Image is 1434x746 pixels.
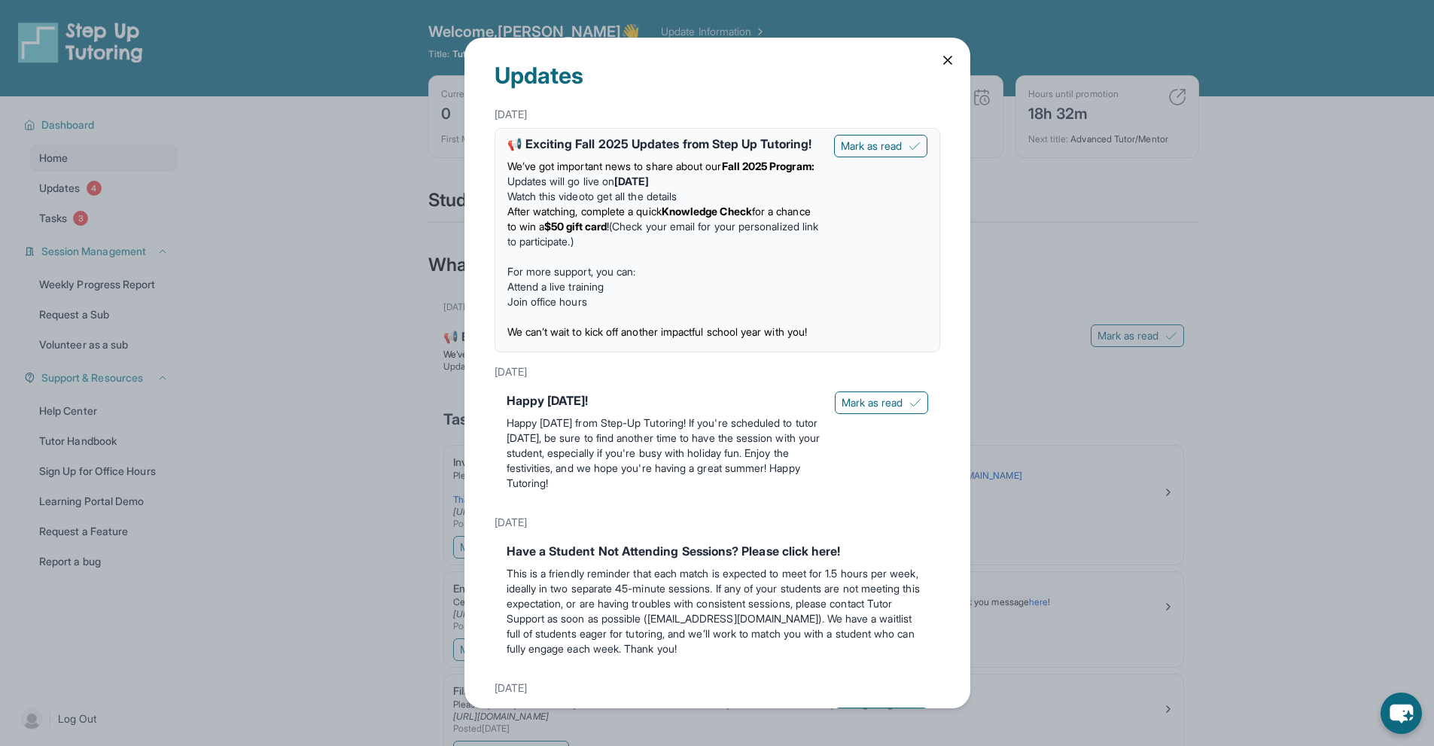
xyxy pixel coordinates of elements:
[507,280,604,293] a: Attend a live training
[842,395,903,410] span: Mark as read
[909,397,921,409] img: Mark as read
[495,358,940,385] div: [DATE]
[662,205,752,218] strong: Knowledge Check
[507,566,928,656] p: This is a friendly reminder that each match is expected to meet for 1.5 hours per week, ideally i...
[1381,693,1422,734] button: chat-button
[909,140,921,152] img: Mark as read
[507,189,822,204] li: to get all the details
[495,101,940,128] div: [DATE]
[507,542,928,560] div: Have a Student Not Attending Sessions? Please click here!
[507,264,822,279] p: For more support, you can:
[507,190,585,202] a: Watch this video
[722,160,814,172] strong: Fall 2025 Program:
[495,674,940,702] div: [DATE]
[507,325,808,338] span: We can’t wait to kick off another impactful school year with you!
[614,175,649,187] strong: [DATE]
[495,509,940,536] div: [DATE]
[544,220,607,233] strong: $50 gift card
[835,708,928,730] button: Mark as read
[507,205,662,218] span: After watching, complete a quick
[507,295,587,308] a: Join office hours
[507,416,823,491] p: Happy [DATE] from Step-Up Tutoring! If you're scheduled to tutor [DATE], be sure to find another ...
[507,174,822,189] li: Updates will go live on
[507,135,822,153] div: 📢 Exciting Fall 2025 Updates from Step Up Tutoring!
[495,38,940,101] div: Updates
[834,135,927,157] button: Mark as read
[507,204,822,249] li: (Check your email for your personalized link to participate.)
[835,391,928,414] button: Mark as read
[607,220,609,233] span: !
[841,139,903,154] span: Mark as read
[507,708,823,726] div: New Updates to the Tutor Portal: Read More Here
[507,391,823,410] div: Happy [DATE]!
[507,160,722,172] span: We’ve got important news to share about our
